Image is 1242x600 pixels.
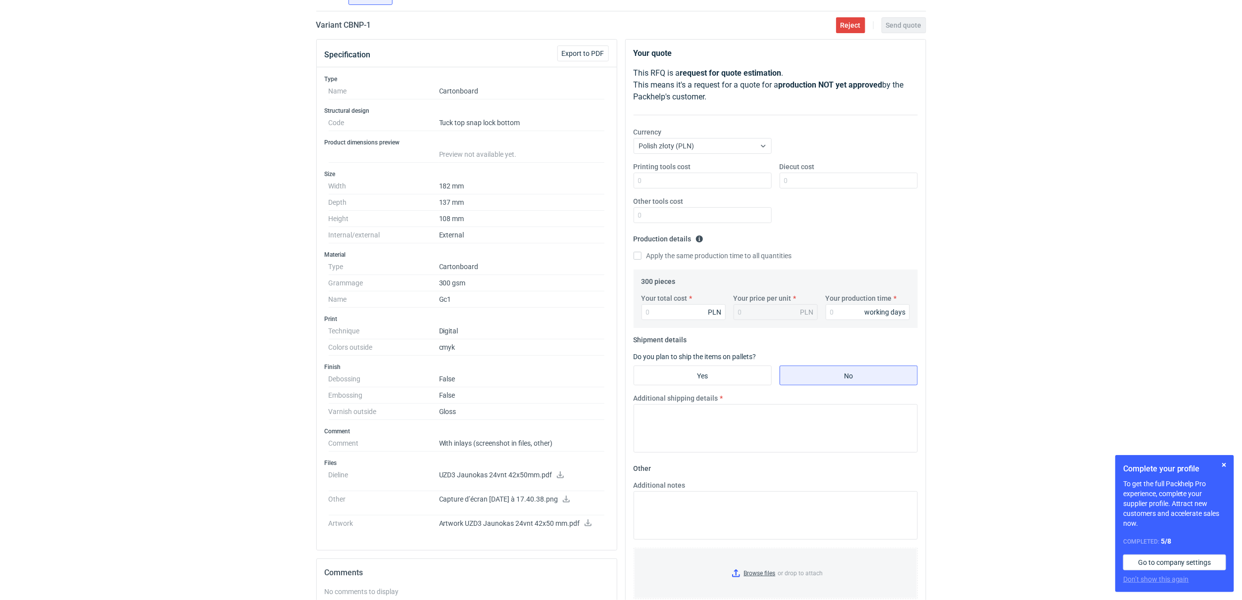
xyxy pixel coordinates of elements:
input: 0 [642,304,726,320]
dd: Gc1 [439,291,605,308]
label: Do you plan to ship the items on pallets? [634,353,756,361]
dd: With inlays (screenshot in files, other) [439,435,605,452]
dd: 108 mm [439,211,605,227]
legend: Shipment details [634,332,687,344]
dt: Comment [329,435,439,452]
strong: Your quote [634,48,672,58]
span: Reject [841,22,861,29]
h1: Complete your profile [1123,463,1226,475]
label: No [780,366,918,385]
button: Don’t show this again [1123,574,1189,584]
dt: Height [329,211,439,227]
dd: Cartonboard [439,83,605,99]
span: Send quote [886,22,922,29]
label: Apply the same production time to all quantities [634,251,792,261]
dd: Tuck top snap lock bottom [439,115,605,131]
input: 0 [634,173,772,188]
p: This RFQ is a . This means it's a request for a quote for a by the Packhelp's customer. [634,67,918,103]
h3: Files [325,459,609,467]
h3: Structural design [325,107,609,115]
div: PLN [800,307,814,317]
label: or drop to attach [634,548,917,599]
button: Skip for now [1218,459,1230,471]
dt: Artwork [329,515,439,535]
p: Capture d’écran [DATE] à 17.40.38.png [439,495,605,504]
h3: Finish [325,363,609,371]
dt: Name [329,83,439,99]
dd: External [439,227,605,243]
h3: Type [325,75,609,83]
input: 0 [826,304,910,320]
dd: Digital [439,323,605,339]
input: 0 [780,173,918,188]
dt: Varnish outside [329,404,439,420]
label: Currency [634,127,662,137]
h3: Size [325,170,609,178]
strong: 5 / 8 [1161,537,1171,545]
dt: Type [329,259,439,275]
p: To get the full Packhelp Pro experience, complete your supplier profile. Attract new customers an... [1123,479,1226,528]
h2: Comments [325,567,609,579]
legend: Other [634,461,651,472]
dd: Gloss [439,404,605,420]
button: Send quote [882,17,926,33]
button: Export to PDF [557,46,609,61]
legend: Production details [634,231,703,243]
button: Specification [325,43,371,67]
h2: Variant CBNP - 1 [316,19,371,31]
dt: Technique [329,323,439,339]
strong: production NOT yet approved [779,80,883,90]
legend: 300 pieces [642,274,676,285]
dt: Embossing [329,387,439,404]
label: Other tools cost [634,196,684,206]
div: Completed: [1123,536,1226,547]
label: Additional notes [634,480,686,490]
strong: request for quote estimation [680,68,782,78]
dd: 300 gsm [439,275,605,291]
dd: False [439,371,605,387]
p: Artwork UZD3 Jaunokas 24vnt 42x50 mm.pdf [439,519,605,528]
dt: Internal/external [329,227,439,243]
p: UZD3 Jaunokas 24vnt 42x50mm.pdf [439,471,605,480]
label: Your price per unit [734,293,792,303]
dd: False [439,387,605,404]
label: Diecut cost [780,162,815,172]
dd: 182 mm [439,178,605,194]
dt: Grammage [329,275,439,291]
label: Your production time [826,293,892,303]
label: Printing tools cost [634,162,691,172]
label: Your total cost [642,293,688,303]
span: Preview not available yet. [439,150,517,158]
dt: Code [329,115,439,131]
dd: 137 mm [439,194,605,211]
input: 0 [634,207,772,223]
dt: Depth [329,194,439,211]
h3: Comment [325,427,609,435]
div: No comments to display [325,587,609,597]
dt: Width [329,178,439,194]
h3: Print [325,315,609,323]
dt: Colors outside [329,339,439,356]
dd: Cartonboard [439,259,605,275]
label: Additional shipping details [634,393,718,403]
label: Yes [634,366,772,385]
span: Export to PDF [562,50,604,57]
div: PLN [708,307,722,317]
button: Reject [836,17,865,33]
span: Polish złoty (PLN) [639,142,695,150]
dt: Name [329,291,439,308]
dt: Dieline [329,467,439,491]
div: working days [865,307,906,317]
h3: Material [325,251,609,259]
dd: cmyk [439,339,605,356]
dt: Debossing [329,371,439,387]
a: Go to company settings [1123,554,1226,570]
h3: Product dimensions preview [325,138,609,146]
dt: Other [329,491,439,515]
